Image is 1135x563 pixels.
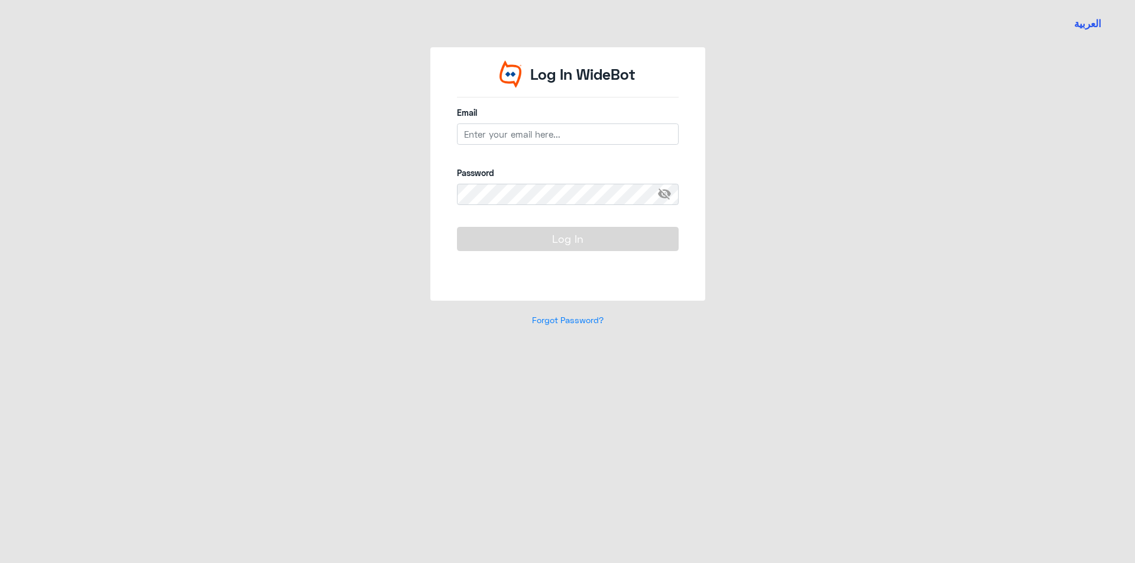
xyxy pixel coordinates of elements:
[457,123,679,145] input: Enter your email here...
[1067,9,1108,38] a: Switch language
[657,184,679,205] span: visibility_off
[530,63,635,86] p: Log In WideBot
[1074,17,1101,31] button: العربية
[457,227,679,250] button: Log In
[500,60,522,88] img: Widebot Logo
[532,315,604,325] a: Forgot Password?
[457,106,679,119] label: Email
[457,167,679,179] label: Password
